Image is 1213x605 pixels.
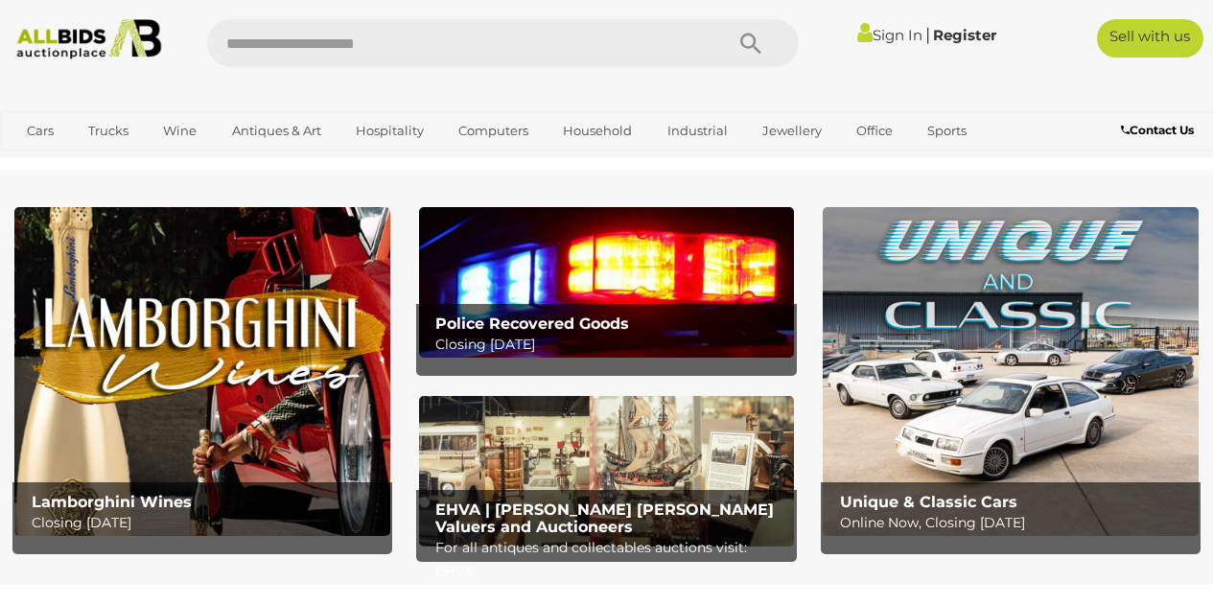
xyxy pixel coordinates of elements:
[823,207,1199,536] a: Unique & Classic Cars Unique & Classic Cars Online Now, Closing [DATE]
[419,207,795,358] img: Police Recovered Goods
[915,115,979,147] a: Sports
[14,207,390,536] a: Lamborghini Wines Lamborghini Wines Closing [DATE]
[220,115,334,147] a: Antiques & Art
[1097,19,1203,58] a: Sell with us
[550,115,644,147] a: Household
[655,115,740,147] a: Industrial
[435,314,629,333] b: Police Recovered Goods
[703,19,799,67] button: Search
[9,19,169,59] img: Allbids.com.au
[14,207,390,536] img: Lamborghini Wines
[435,500,774,536] b: EHVA | [PERSON_NAME] [PERSON_NAME] Valuers and Auctioneers
[14,147,175,178] a: [GEOGRAPHIC_DATA]
[32,493,192,511] b: Lamborghini Wines
[446,115,541,147] a: Computers
[419,396,795,547] a: EHVA | Evans Hastings Valuers and Auctioneers EHVA | [PERSON_NAME] [PERSON_NAME] Valuers and Auct...
[14,115,66,147] a: Cars
[419,207,795,358] a: Police Recovered Goods Police Recovered Goods Closing [DATE]
[1121,120,1199,141] a: Contact Us
[151,115,209,147] a: Wine
[840,493,1017,511] b: Unique & Classic Cars
[925,24,930,45] span: |
[840,511,1191,535] p: Online Now, Closing [DATE]
[933,26,996,44] a: Register
[419,396,795,547] img: EHVA | Evans Hastings Valuers and Auctioneers
[857,26,922,44] a: Sign In
[343,115,436,147] a: Hospitality
[76,115,141,147] a: Trucks
[435,333,786,357] p: Closing [DATE]
[750,115,834,147] a: Jewellery
[844,115,905,147] a: Office
[32,511,383,535] p: Closing [DATE]
[1121,123,1194,137] b: Contact Us
[435,536,786,584] p: For all antiques and collectables auctions visit: EHVA
[823,207,1199,536] img: Unique & Classic Cars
